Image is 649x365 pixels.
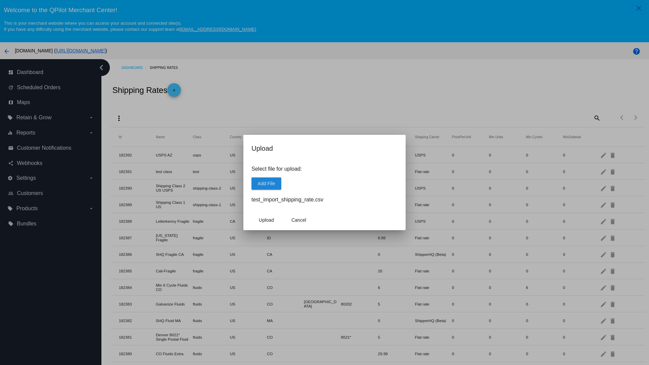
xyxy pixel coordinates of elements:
h4: test_import_shipping_rate.csv [251,197,398,203]
p: Select file for upload: [251,166,398,172]
span: Upload [259,217,274,223]
button: Add File [251,177,281,190]
button: Close dialog [284,214,314,226]
button: Upload [251,214,281,226]
span: Cancel [291,217,306,223]
span: Add File [258,181,275,186]
h2: Upload [251,143,398,154]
